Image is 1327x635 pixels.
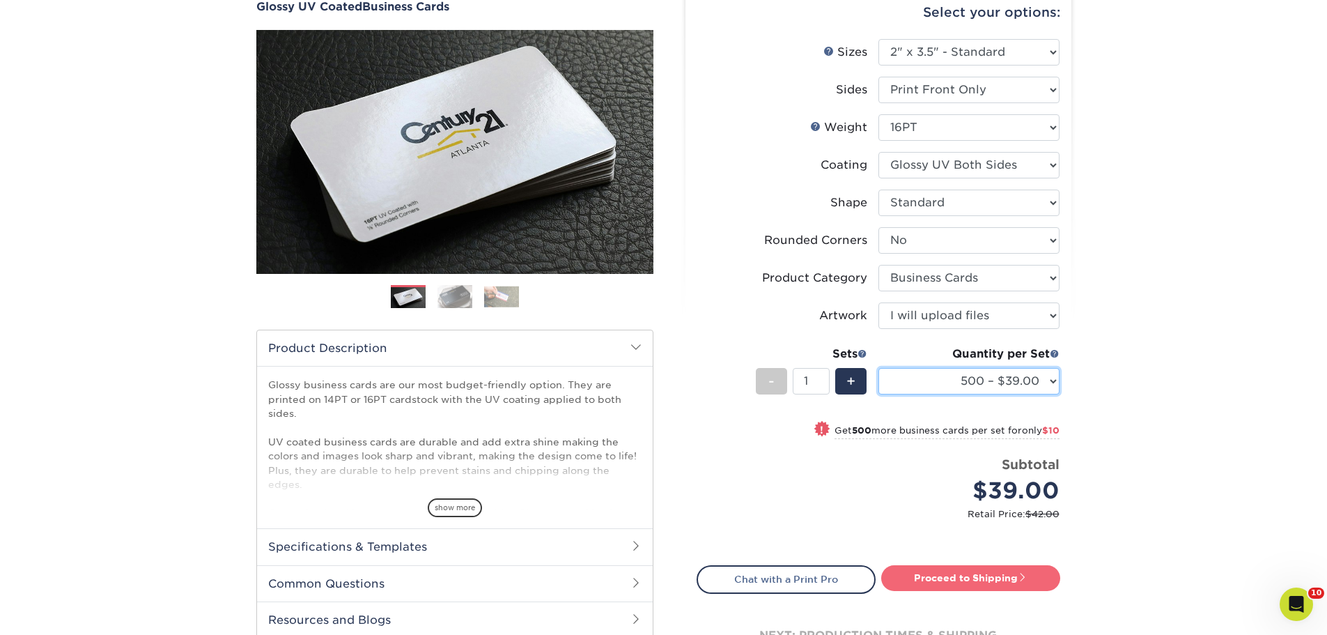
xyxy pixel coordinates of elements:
[391,280,426,315] img: Business Cards 01
[484,286,519,307] img: Business Cards 03
[1002,457,1060,472] strong: Subtotal
[1022,425,1060,436] span: only
[810,119,867,136] div: Weight
[268,378,642,563] p: Glossy business cards are our most budget-friendly option. They are printed on 14PT or 16PT cards...
[830,194,867,211] div: Shape
[708,507,1060,521] small: Retail Price:
[762,270,867,286] div: Product Category
[257,565,653,602] h2: Common Questions
[1025,509,1060,519] span: $42.00
[764,232,867,249] div: Rounded Corners
[836,82,867,98] div: Sides
[820,422,823,437] span: !
[437,284,472,309] img: Business Cards 02
[428,498,482,517] span: show more
[756,346,867,362] div: Sets
[257,330,653,366] h2: Product Description
[768,371,775,392] span: -
[1042,425,1060,436] span: $10
[821,157,867,174] div: Coating
[819,307,867,324] div: Artwork
[823,44,867,61] div: Sizes
[835,425,1060,439] small: Get more business cards per set for
[697,565,876,593] a: Chat with a Print Pro
[852,425,871,436] strong: 500
[881,565,1060,590] a: Proceed to Shipping
[878,346,1060,362] div: Quantity per Set
[3,592,118,630] iframe: Google Customer Reviews
[1308,588,1324,599] span: 10
[257,528,653,565] h2: Specifications & Templates
[889,474,1060,507] div: $39.00
[1280,588,1313,621] iframe: Intercom live chat
[846,371,855,392] span: +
